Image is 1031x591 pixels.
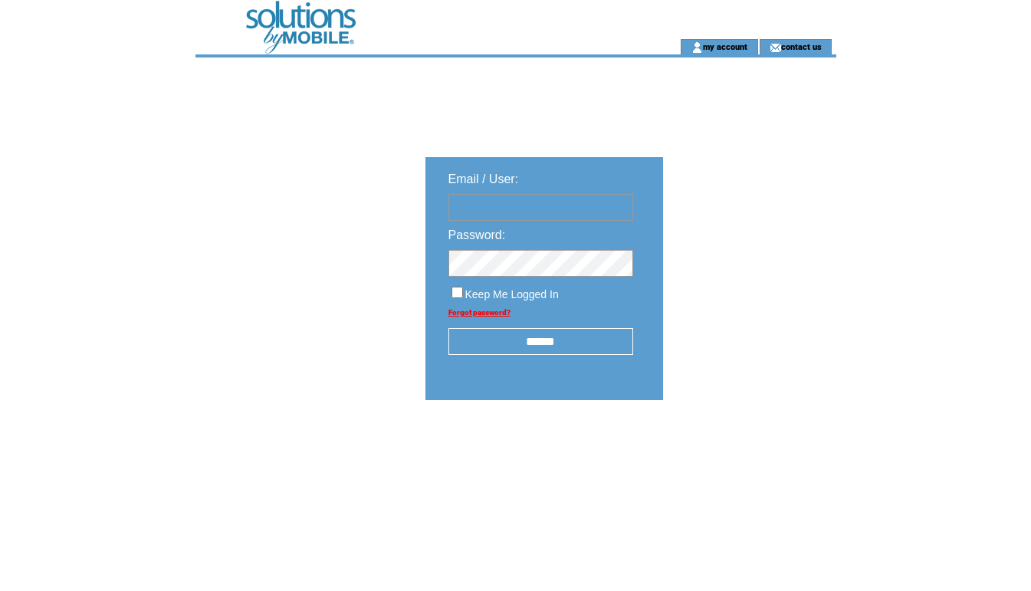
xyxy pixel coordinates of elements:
span: Email / User: [448,172,519,186]
span: Keep Me Logged In [465,288,559,300]
a: Forgot password? [448,308,511,317]
img: transparent.png [708,438,784,458]
img: account_icon.gif [691,41,703,54]
img: contact_us_icon.gif [770,41,781,54]
span: Password: [448,228,506,241]
a: my account [703,41,747,51]
a: contact us [781,41,822,51]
